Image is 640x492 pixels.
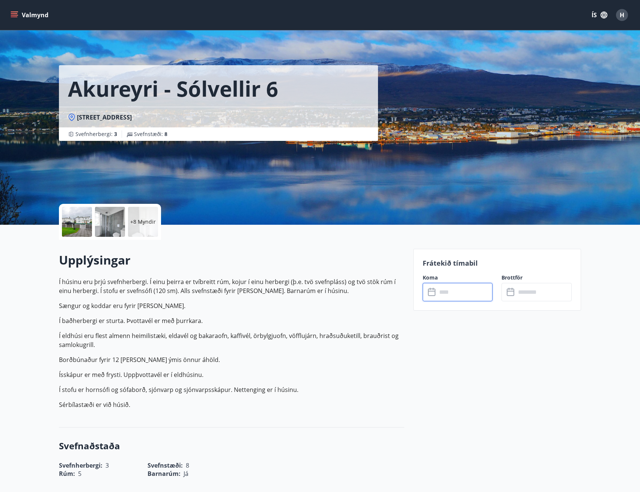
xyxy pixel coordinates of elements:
span: H [620,11,624,19]
span: [STREET_ADDRESS] [77,113,132,121]
span: 5 [78,470,81,478]
p: Í húsinu eru þrjú svefnherbergi. Í einu þeirra er tvíbreitt rúm, kojur í einu herbergi (þ.e. tvö ... [59,277,404,295]
span: 3 [114,130,117,138]
span: Rúm : [59,470,75,478]
span: Svefnstæði : [134,130,167,138]
span: 8 [164,130,167,138]
button: ÍS [587,8,611,22]
p: Sængur og koddar eru fyrir [PERSON_NAME]. [59,301,404,310]
span: Barnarúm : [148,470,181,478]
p: Í eldhúsi eru flest almenn heimilistæki, eldavél og bakaraofn, kaffivél, örbylgjuofn, vöfflujárn,... [59,331,404,349]
h3: Svefnaðstaða [59,440,404,452]
p: Sérbílastæði er við húsið. [59,400,404,409]
h2: Upplýsingar [59,252,404,268]
p: Borðbúnaður fyrir 12 [PERSON_NAME] ýmis önnur áhöld. [59,355,404,364]
span: Já [184,470,188,478]
p: Ísskápur er með frysti. Uppþvottavél er í eldhúsinu. [59,370,404,379]
label: Brottför [501,274,572,281]
p: +8 Myndir [130,218,156,226]
p: Í stofu er hornsófi og sófaborð, sjónvarp og sjónvarpsskápur. Nettenging er í húsinu. [59,385,404,394]
label: Koma [423,274,493,281]
p: Í baðherbergi er sturta. Þvottavél er með þurrkara. [59,316,404,325]
button: menu [9,8,51,22]
h1: Akureyri - Sólvellir 6 [68,74,278,103]
p: Frátekið tímabil [423,258,572,268]
button: H [613,6,631,24]
span: Svefnherbergi : [75,130,117,138]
